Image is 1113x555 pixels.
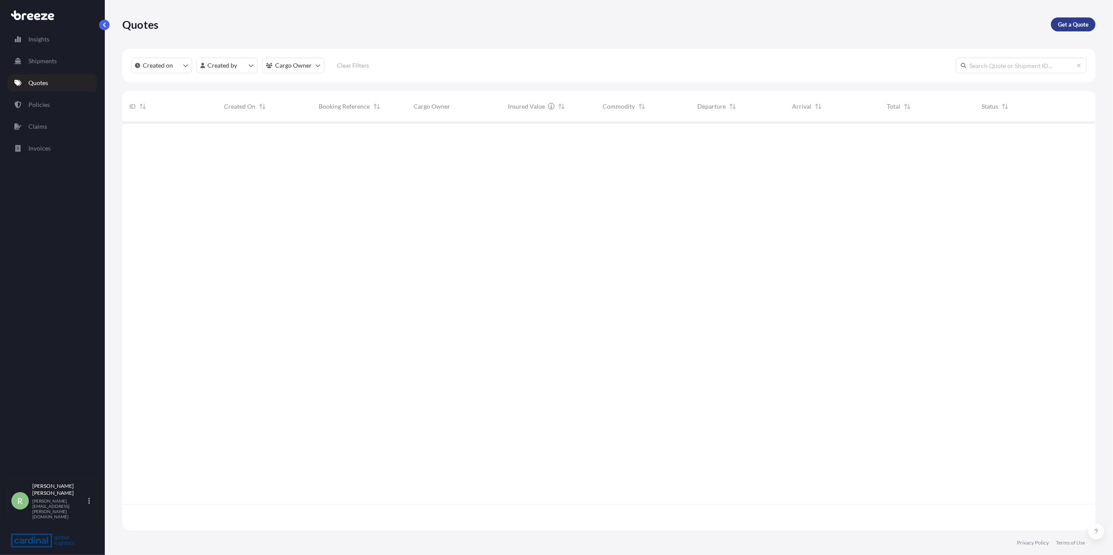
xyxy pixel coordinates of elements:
[902,101,913,112] button: Sort
[224,102,255,111] span: Created On
[603,102,635,111] span: Commodity
[143,61,173,70] p: Created on
[7,140,97,157] a: Invoices
[7,31,97,48] a: Insights
[262,58,324,73] button: cargoOwner Filter options
[1056,539,1085,546] a: Terms of Use
[556,101,567,112] button: Sort
[697,102,726,111] span: Departure
[1058,20,1089,29] p: Get a Quote
[319,102,370,111] span: Booking Reference
[275,61,312,70] p: Cargo Owner
[7,96,97,113] a: Policies
[637,101,647,112] button: Sort
[1000,101,1010,112] button: Sort
[28,57,57,65] p: Shipments
[7,52,97,70] a: Shipments
[28,144,51,153] p: Invoices
[28,79,48,87] p: Quotes
[32,498,86,519] p: [PERSON_NAME][EMAIL_ADDRESS][PERSON_NAME][DOMAIN_NAME]
[1017,539,1049,546] a: Privacy Policy
[813,101,824,112] button: Sort
[17,497,23,505] span: R
[129,102,136,111] span: ID
[257,101,268,112] button: Sort
[338,61,369,70] p: Clear Filters
[131,58,192,73] button: createdOn Filter options
[28,35,49,44] p: Insights
[7,118,97,135] a: Claims
[138,101,148,112] button: Sort
[122,17,159,31] p: Quotes
[956,58,1087,73] input: Search Quote or Shipment ID...
[887,102,900,111] span: Total
[208,61,238,70] p: Created by
[7,74,97,92] a: Quotes
[329,58,378,72] button: Clear Filters
[32,483,86,497] p: [PERSON_NAME] [PERSON_NAME]
[28,122,47,131] p: Claims
[982,102,998,111] span: Status
[196,58,258,73] button: createdBy Filter options
[28,100,50,109] p: Policies
[792,102,811,111] span: Arrival
[413,102,450,111] span: Cargo Owner
[1051,17,1096,31] a: Get a Quote
[372,101,382,112] button: Sort
[727,101,738,112] button: Sort
[508,102,545,111] span: Insured Value
[11,534,74,548] img: organization-logo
